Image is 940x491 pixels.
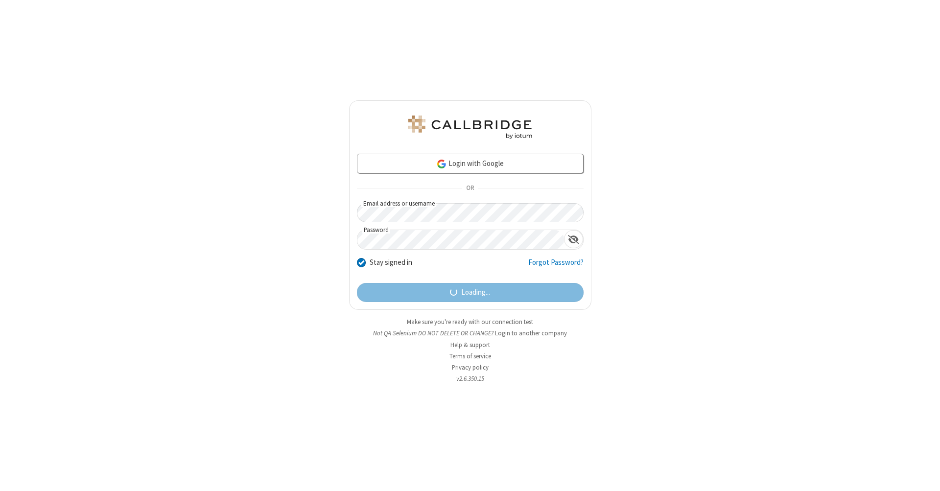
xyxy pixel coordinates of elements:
li: v2.6.350.15 [349,374,591,383]
input: Email address or username [357,203,584,222]
a: Privacy policy [452,363,489,372]
img: QA Selenium DO NOT DELETE OR CHANGE [406,116,534,139]
img: google-icon.png [436,159,447,169]
div: Show password [564,230,583,248]
a: Make sure you're ready with our connection test [407,318,533,326]
input: Password [357,230,564,249]
span: Loading... [461,287,490,298]
a: Forgot Password? [528,257,584,276]
li: Not QA Selenium DO NOT DELETE OR CHANGE? [349,328,591,338]
button: Login to another company [495,328,567,338]
a: Help & support [450,341,490,349]
button: Loading... [357,283,584,303]
span: OR [462,182,478,195]
a: Terms of service [449,352,491,360]
label: Stay signed in [370,257,412,268]
a: Login with Google [357,154,584,173]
